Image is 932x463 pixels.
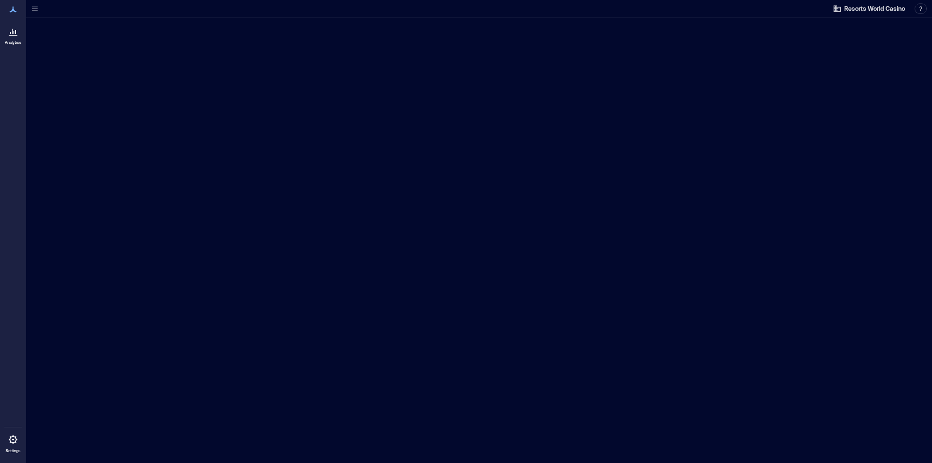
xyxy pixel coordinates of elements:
span: Resorts World Casino [844,4,905,13]
a: Analytics [2,21,24,48]
a: Settings [3,429,23,456]
p: Settings [6,448,20,453]
p: Analytics [5,40,21,45]
button: Resorts World Casino [830,2,908,16]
